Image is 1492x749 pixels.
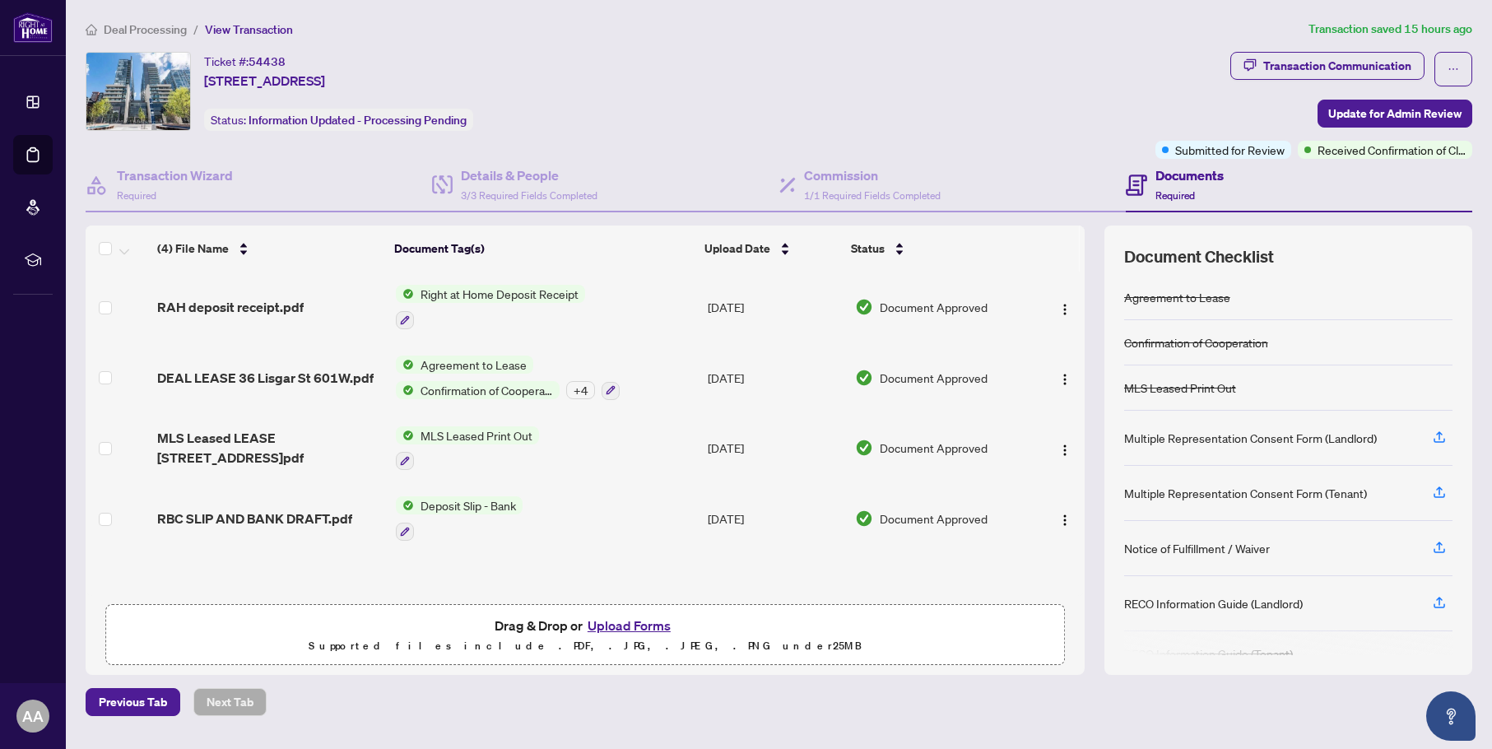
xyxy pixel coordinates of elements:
[104,22,187,37] span: Deal Processing
[880,509,988,528] span: Document Approved
[414,356,533,374] span: Agreement to Lease
[1318,100,1472,128] button: Update for Admin Review
[204,109,473,131] div: Status:
[880,439,988,457] span: Document Approved
[106,605,1064,666] span: Drag & Drop orUpload FormsSupported files include .PDF, .JPG, .JPEG, .PNG under25MB
[396,426,539,471] button: Status IconMLS Leased Print Out
[157,240,229,258] span: (4) File Name
[396,496,414,514] img: Status Icon
[461,165,597,185] h4: Details & People
[157,297,304,317] span: RAH deposit receipt.pdf
[86,24,97,35] span: home
[583,615,676,636] button: Upload Forms
[1124,245,1274,268] span: Document Checklist
[396,496,523,541] button: Status IconDeposit Slip - Bank
[844,226,1028,272] th: Status
[1058,303,1071,316] img: Logo
[804,165,941,185] h4: Commission
[855,439,873,457] img: Document Status
[701,483,848,554] td: [DATE]
[99,689,167,715] span: Previous Tab
[157,428,383,468] span: MLS Leased LEASE [STREET_ADDRESS]pdf
[1155,165,1224,185] h4: Documents
[22,705,44,728] span: AA
[698,226,844,272] th: Upload Date
[855,369,873,387] img: Document Status
[1052,294,1078,320] button: Logo
[1124,429,1377,447] div: Multiple Representation Consent Form (Landlord)
[1124,379,1236,397] div: MLS Leased Print Out
[193,20,198,39] li: /
[1124,539,1270,557] div: Notice of Fulfillment / Waiver
[117,189,156,202] span: Required
[701,342,848,413] td: [DATE]
[1155,189,1195,202] span: Required
[117,165,233,185] h4: Transaction Wizard
[1124,594,1303,612] div: RECO Information Guide (Landlord)
[1328,100,1462,127] span: Update for Admin Review
[804,189,941,202] span: 1/1 Required Fields Completed
[157,368,374,388] span: DEAL LEASE 36 Lisgar St 601W.pdf
[116,636,1054,656] p: Supported files include .PDF, .JPG, .JPEG, .PNG under 25 MB
[1175,141,1285,159] span: Submitted for Review
[855,298,873,316] img: Document Status
[1052,435,1078,461] button: Logo
[855,509,873,528] img: Document Status
[396,285,414,303] img: Status Icon
[1124,288,1230,306] div: Agreement to Lease
[151,226,388,272] th: (4) File Name
[1124,484,1367,502] div: Multiple Representation Consent Form (Tenant)
[157,509,352,528] span: RBC SLIP AND BANK DRAFT.pdf
[86,53,190,130] img: IMG-C12375943_1.jpg
[204,71,325,91] span: [STREET_ADDRESS]
[1230,52,1425,80] button: Transaction Communication
[414,426,539,444] span: MLS Leased Print Out
[388,226,698,272] th: Document Tag(s)
[880,369,988,387] span: Document Approved
[701,272,848,342] td: [DATE]
[414,381,560,399] span: Confirmation of Cooperation
[1448,63,1459,75] span: ellipsis
[1124,333,1268,351] div: Confirmation of Cooperation
[1052,365,1078,391] button: Logo
[1052,505,1078,532] button: Logo
[414,285,585,303] span: Right at Home Deposit Receipt
[13,12,53,43] img: logo
[249,113,467,128] span: Information Updated - Processing Pending
[396,285,585,329] button: Status IconRight at Home Deposit Receipt
[566,381,595,399] div: + 4
[1058,514,1071,527] img: Logo
[396,426,414,444] img: Status Icon
[249,54,286,69] span: 54438
[414,496,523,514] span: Deposit Slip - Bank
[701,413,848,484] td: [DATE]
[851,240,885,258] span: Status
[396,356,414,374] img: Status Icon
[86,688,180,716] button: Previous Tab
[1058,373,1071,386] img: Logo
[495,615,676,636] span: Drag & Drop or
[1263,53,1411,79] div: Transaction Communication
[1318,141,1466,159] span: Received Confirmation of Closing
[396,381,414,399] img: Status Icon
[1308,20,1472,39] article: Transaction saved 15 hours ago
[205,22,293,37] span: View Transaction
[880,298,988,316] span: Document Approved
[1058,444,1071,457] img: Logo
[204,52,286,71] div: Ticket #:
[461,189,597,202] span: 3/3 Required Fields Completed
[704,240,770,258] span: Upload Date
[1426,691,1476,741] button: Open asap
[193,688,267,716] button: Next Tab
[396,356,620,400] button: Status IconAgreement to LeaseStatus IconConfirmation of Cooperation+4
